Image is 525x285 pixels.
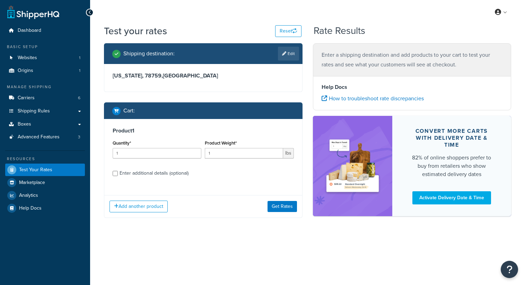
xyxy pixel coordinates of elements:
[123,108,135,114] h2: Cart :
[5,52,85,64] a: Websites1
[278,47,299,61] a: Edit
[5,64,85,77] a: Origins1
[113,72,294,79] h3: [US_STATE], 78759 , [GEOGRAPHIC_DATA]
[120,168,189,178] div: Enter additional details (optional)
[18,121,31,127] span: Boxes
[123,50,175,57] h2: Shipping destination :
[322,50,503,70] p: Enter a shipping destination and add products to your cart to test your rates and see what your c...
[5,24,85,37] a: Dashboard
[5,164,85,176] a: Test Your Rates
[314,26,365,36] h2: Rate Results
[5,64,85,77] li: Origins
[205,140,237,146] label: Product Weight*
[18,28,41,34] span: Dashboard
[19,205,42,211] span: Help Docs
[268,201,297,212] button: Get Rates
[5,84,85,90] div: Manage Shipping
[5,189,85,202] a: Analytics
[18,134,60,140] span: Advanced Features
[5,156,85,162] div: Resources
[78,95,80,101] span: 6
[113,148,201,158] input: 0
[18,95,35,101] span: Carriers
[323,126,382,206] img: feature-image-ddt-36eae7f7280da8017bfb280eaccd9c446f90b1fe08728e4019434db127062ab4.png
[110,201,168,212] button: Add another product
[322,94,424,102] a: How to troubleshoot rate discrepancies
[283,148,294,158] span: lbs
[5,92,85,104] li: Carriers
[79,68,80,74] span: 1
[18,55,37,61] span: Websites
[113,171,118,176] input: Enter additional details (optional)
[19,180,45,186] span: Marketplace
[409,154,495,178] div: 82% of online shoppers prefer to buy from retailers who show estimated delivery dates
[501,261,518,278] button: Open Resource Center
[5,92,85,104] a: Carriers6
[104,24,167,38] h1: Test your rates
[19,193,38,199] span: Analytics
[5,131,85,144] li: Advanced Features
[79,55,80,61] span: 1
[18,68,33,74] span: Origins
[5,202,85,214] a: Help Docs
[78,134,80,140] span: 3
[5,52,85,64] li: Websites
[205,148,283,158] input: 0.00
[113,127,294,134] h3: Product 1
[5,105,85,118] a: Shipping Rules
[19,167,52,173] span: Test Your Rates
[113,140,131,146] label: Quantity*
[5,118,85,131] a: Boxes
[322,83,503,91] h4: Help Docs
[275,25,301,37] button: Reset
[5,176,85,189] a: Marketplace
[18,108,50,114] span: Shipping Rules
[5,44,85,50] div: Basic Setup
[409,128,495,148] div: Convert more carts with delivery date & time
[5,131,85,144] a: Advanced Features3
[412,191,491,204] a: Activate Delivery Date & Time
